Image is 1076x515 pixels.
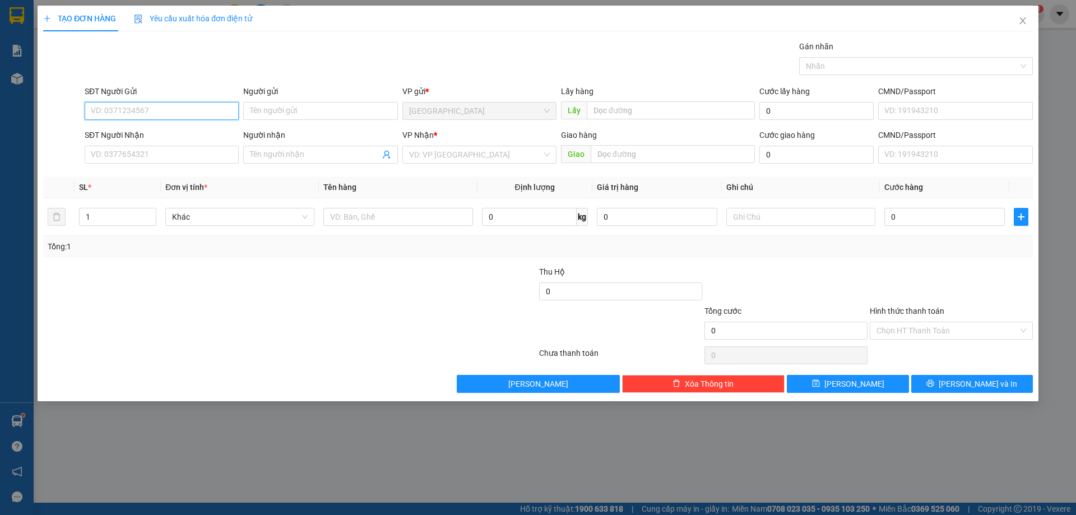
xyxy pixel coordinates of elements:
[323,183,356,192] span: Tên hàng
[561,131,597,140] span: Giao hàng
[402,85,556,98] div: VP gửi
[878,85,1032,98] div: CMND/Passport
[508,378,568,390] span: [PERSON_NAME]
[48,208,66,226] button: delete
[134,15,143,24] img: icon
[409,103,550,119] span: Đà Lạt
[870,307,944,316] label: Hình thức thanh toán
[165,183,207,192] span: Đơn vị tính
[561,101,587,119] span: Lấy
[759,102,874,120] input: Cước lấy hàng
[1014,208,1028,226] button: plus
[824,378,884,390] span: [PERSON_NAME]
[1018,16,1027,25] span: close
[787,375,908,393] button: save[PERSON_NAME]
[597,183,638,192] span: Giá trị hàng
[172,208,308,225] span: Khác
[382,150,391,159] span: user-add
[759,131,815,140] label: Cước giao hàng
[1014,212,1028,221] span: plus
[85,85,239,98] div: SĐT Người Gửi
[577,208,588,226] span: kg
[134,14,252,23] span: Yêu cầu xuất hóa đơn điện tử
[587,101,755,119] input: Dọc đường
[243,129,397,141] div: Người nhận
[726,208,875,226] input: Ghi Chú
[243,85,397,98] div: Người gửi
[538,347,703,366] div: Chưa thanh toán
[323,208,472,226] input: VD: Bàn, Ghế
[685,378,734,390] span: Xóa Thông tin
[622,375,785,393] button: deleteXóa Thông tin
[672,379,680,388] span: delete
[48,240,415,253] div: Tổng: 1
[591,145,755,163] input: Dọc đường
[457,375,620,393] button: [PERSON_NAME]
[759,87,810,96] label: Cước lấy hàng
[878,129,1032,141] div: CMND/Passport
[911,375,1033,393] button: printer[PERSON_NAME] và In
[539,267,565,276] span: Thu Hộ
[597,208,717,226] input: 0
[515,183,555,192] span: Định lượng
[704,307,741,316] span: Tổng cước
[1007,6,1038,37] button: Close
[812,379,820,388] span: save
[561,87,593,96] span: Lấy hàng
[561,145,591,163] span: Giao
[402,131,434,140] span: VP Nhận
[759,146,874,164] input: Cước giao hàng
[926,379,934,388] span: printer
[85,129,239,141] div: SĐT Người Nhận
[799,42,833,51] label: Gán nhãn
[79,183,88,192] span: SL
[43,15,51,22] span: plus
[884,183,923,192] span: Cước hàng
[43,14,116,23] span: TẠO ĐƠN HÀNG
[939,378,1017,390] span: [PERSON_NAME] và In
[722,177,880,198] th: Ghi chú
